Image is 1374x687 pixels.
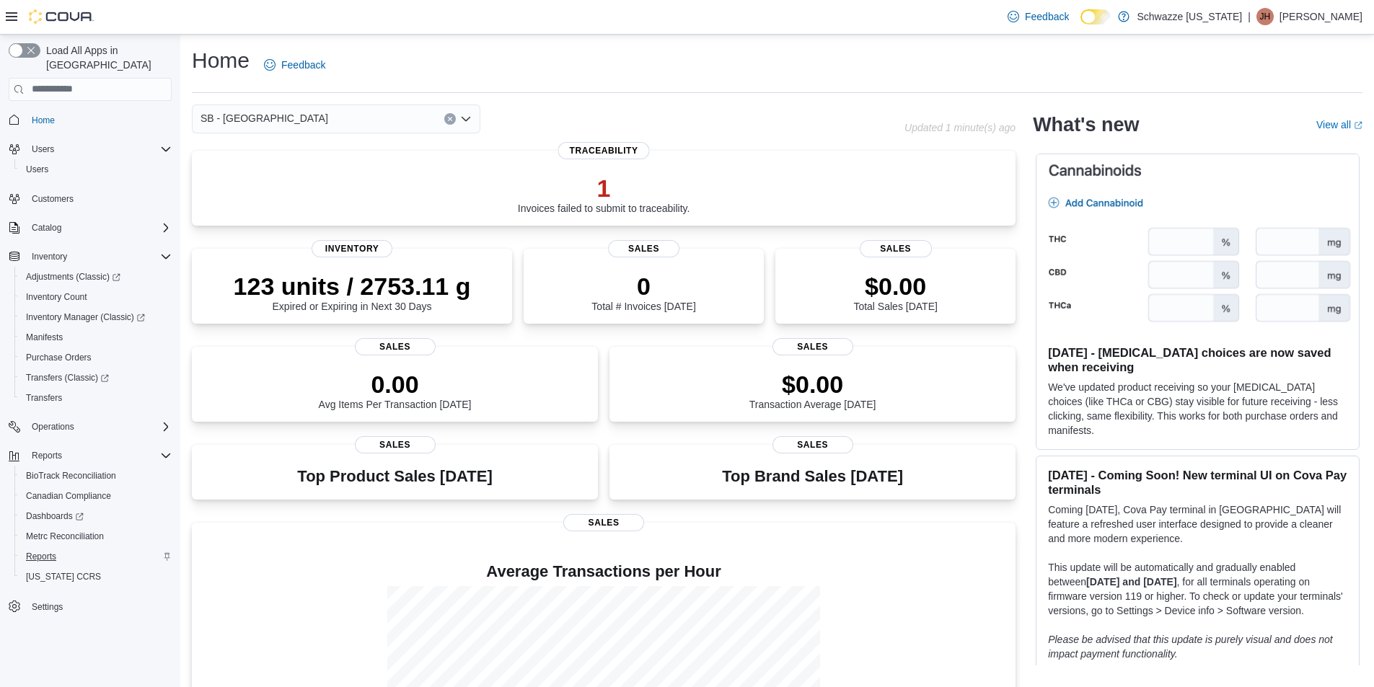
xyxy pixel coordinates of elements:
[1080,9,1111,25] input: Dark Mode
[32,115,55,126] span: Home
[32,450,62,461] span: Reports
[26,551,56,562] span: Reports
[20,369,115,386] a: Transfers (Classic)
[26,219,67,236] button: Catalog
[20,467,122,484] a: BioTrack Reconciliation
[40,43,172,72] span: Load All Apps in [GEOGRAPHIC_DATA]
[20,568,172,585] span: Washington CCRS
[563,514,644,531] span: Sales
[14,327,177,347] button: Manifests
[20,349,97,366] a: Purchase Orders
[20,161,54,178] a: Users
[14,159,177,179] button: Users
[26,190,79,208] a: Customers
[26,271,120,283] span: Adjustments (Classic)
[20,329,69,346] a: Manifests
[3,446,177,466] button: Reports
[20,329,172,346] span: Manifests
[32,601,63,613] span: Settings
[3,417,177,437] button: Operations
[518,174,690,214] div: Invoices failed to submit to traceability.
[26,418,80,435] button: Operations
[26,291,87,303] span: Inventory Count
[749,370,876,410] div: Transaction Average [DATE]
[234,272,471,312] div: Expired or Expiring in Next 30 Days
[904,122,1016,133] p: Updated 1 minute(s) ago
[20,288,93,306] a: Inventory Count
[14,347,177,368] button: Purchase Orders
[722,468,903,485] h3: Top Brand Sales [DATE]
[14,466,177,486] button: BioTrack Reconciliation
[20,528,172,545] span: Metrc Reconciliation
[20,349,172,366] span: Purchase Orders
[1033,113,1139,136] h2: What's new
[14,526,177,546] button: Metrc Reconciliation
[201,110,328,127] span: SB - [GEOGRAPHIC_DATA]
[26,447,172,464] span: Reports
[3,218,177,238] button: Catalog
[32,193,74,205] span: Customers
[355,436,436,453] span: Sales
[1048,468,1347,497] h3: [DATE] - Coming Soon! New terminal UI on Cova Pay terminals
[1256,8,1274,25] div: Justin Heistermann
[558,142,650,159] span: Traceability
[1048,380,1347,438] p: We've updated product receiving so your [MEDICAL_DATA] choices (like THCa or CBG) stay visible fo...
[20,508,89,525] a: Dashboards
[192,46,250,75] h1: Home
[20,487,117,505] a: Canadian Compliance
[1048,560,1347,618] p: This update will be automatically and gradually enabled between , for all terminals operating on ...
[14,546,177,567] button: Reports
[20,369,172,386] span: Transfers (Classic)
[26,190,172,208] span: Customers
[32,143,54,155] span: Users
[26,248,172,265] span: Inventory
[20,548,62,565] a: Reports
[26,531,104,542] span: Metrc Reconciliation
[20,309,151,326] a: Inventory Manager (Classic)
[20,268,172,285] span: Adjustments (Classic)
[20,568,107,585] a: [US_STATE] CCRS
[1048,502,1347,546] p: Coming [DATE], Cova Pay terminal in [GEOGRAPHIC_DATA] will feature a refreshed user interface des...
[1280,8,1362,25] p: [PERSON_NAME]
[20,389,172,407] span: Transfers
[26,510,84,522] span: Dashboards
[444,113,456,125] button: Clear input
[772,338,853,355] span: Sales
[1025,9,1069,24] span: Feedback
[1316,119,1362,130] a: View allExternal link
[14,567,177,587] button: [US_STATE] CCRS
[853,272,937,301] p: $0.00
[20,487,172,505] span: Canadian Compliance
[26,248,73,265] button: Inventory
[853,272,937,312] div: Total Sales [DATE]
[14,368,177,388] a: Transfers (Classic)
[20,268,126,285] a: Adjustments (Classic)
[1086,576,1176,588] strong: [DATE] and [DATE]
[26,311,145,323] span: Inventory Manager (Classic)
[26,571,101,582] span: [US_STATE] CCRS
[9,104,172,655] nav: Complex example
[234,272,471,301] p: 123 units / 2753.11 g
[3,595,177,616] button: Settings
[26,219,172,236] span: Catalog
[319,370,472,399] p: 0.00
[20,467,172,484] span: BioTrack Reconciliation
[312,240,392,257] span: Inventory
[1354,121,1362,130] svg: External link
[20,548,172,565] span: Reports
[3,110,177,130] button: Home
[1048,634,1333,660] em: Please be advised that this update is purely visual and does not impact payment functionality.
[26,418,172,435] span: Operations
[3,139,177,159] button: Users
[26,447,68,464] button: Reports
[14,388,177,408] button: Transfers
[26,490,111,502] span: Canadian Compliance
[297,468,492,485] h3: Top Product Sales [DATE]
[14,307,177,327] a: Inventory Manager (Classic)
[749,370,876,399] p: $0.00
[591,272,695,312] div: Total # Invoices [DATE]
[20,389,68,407] a: Transfers
[608,240,680,257] span: Sales
[460,113,472,125] button: Open list of options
